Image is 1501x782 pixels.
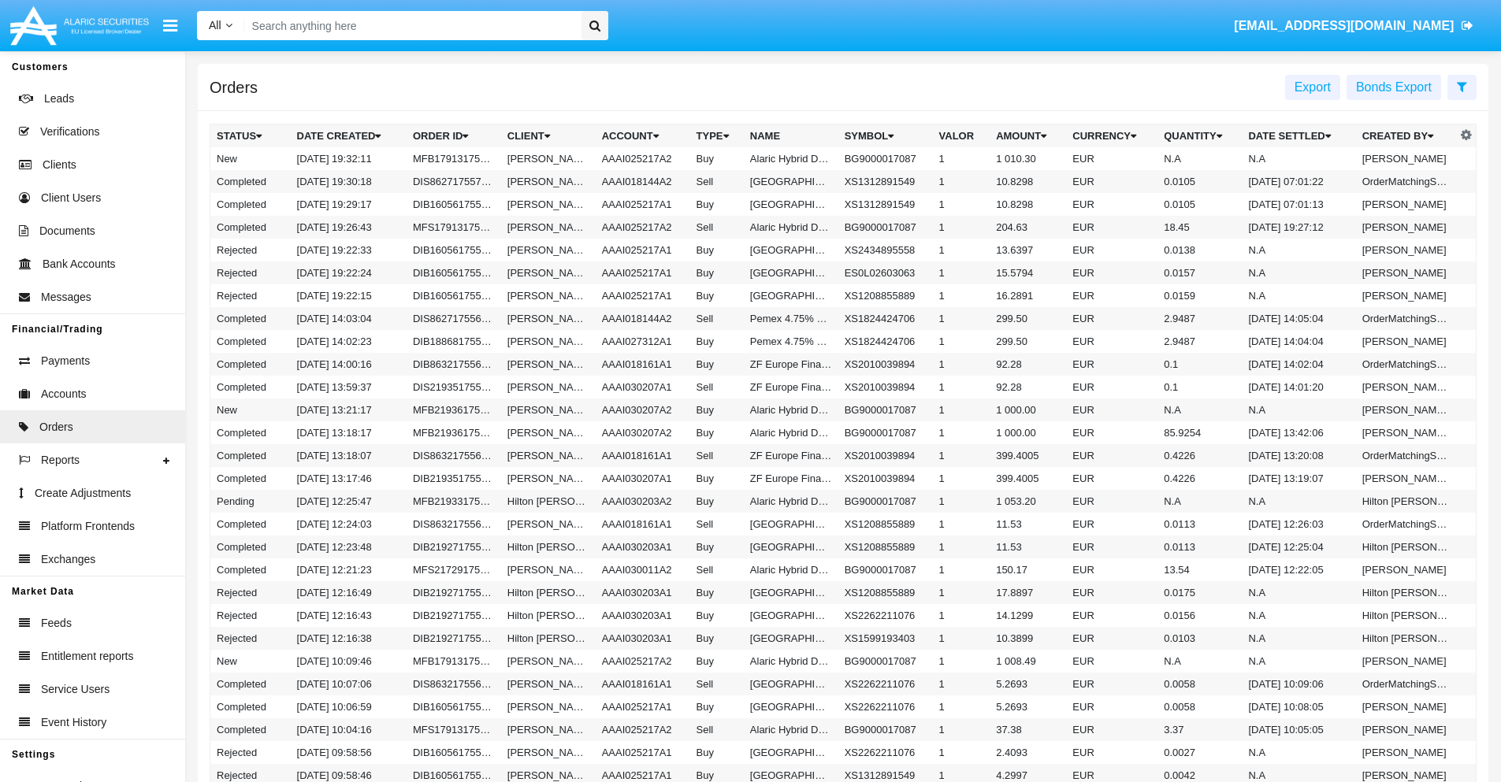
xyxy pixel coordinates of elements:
[1242,147,1355,170] td: N.A
[744,536,838,558] td: [GEOGRAPHIC_DATA] - [DATE]
[291,124,407,148] th: Date Created
[210,239,291,261] td: Rejected
[933,444,990,467] td: 1
[1066,193,1157,216] td: EUR
[690,170,744,193] td: Sell
[1242,467,1355,490] td: [DATE] 13:19:07
[990,490,1066,513] td: 1 053.20
[291,421,407,444] td: [DATE] 13:18:17
[407,261,501,284] td: DIB160561755717744610
[407,536,501,558] td: DIB219271755692628024
[1066,513,1157,536] td: EUR
[1242,353,1355,376] td: [DATE] 14:02:04
[990,444,1066,467] td: 399.4005
[1242,284,1355,307] td: N.A
[41,190,101,206] span: Client Users
[407,216,501,239] td: MFS179131755718003240
[596,398,690,421] td: AAAI030207A2
[501,558,596,581] td: [PERSON_NAME]
[407,330,501,353] td: DIB188681755698543542
[596,307,690,330] td: AAAI018144A2
[1066,536,1157,558] td: EUR
[1157,193,1242,216] td: 0.0105
[838,467,933,490] td: XS2010039894
[407,193,501,216] td: DIB160561755718157886
[596,421,690,444] td: AAAI030207A2
[291,490,407,513] td: [DATE] 12:25:47
[210,216,291,239] td: Completed
[690,216,744,239] td: Sell
[407,284,501,307] td: DIB160561755717735194
[244,11,576,40] input: Search
[990,170,1066,193] td: 10.8298
[501,490,596,513] td: Hilton [PERSON_NAME]
[197,17,244,34] a: All
[690,398,744,421] td: Buy
[501,147,596,170] td: [PERSON_NAME]
[1242,398,1355,421] td: N.A
[407,558,501,581] td: MFS217291755692483554
[210,467,291,490] td: Completed
[35,485,131,502] span: Create Adjustments
[1356,490,1457,513] td: Hilton [PERSON_NAME]
[1227,4,1481,48] a: [EMAIL_ADDRESS][DOMAIN_NAME]
[1066,124,1157,148] th: Currency
[291,170,407,193] td: [DATE] 19:30:18
[933,467,990,490] td: 1
[1356,216,1457,239] td: [PERSON_NAME]
[596,170,690,193] td: AAAI018144A2
[990,307,1066,330] td: 299.50
[838,444,933,467] td: XS2010039894
[1242,536,1355,558] td: [DATE] 12:25:04
[41,615,72,632] span: Feeds
[690,513,744,536] td: Sell
[1066,376,1157,398] td: EUR
[407,353,501,376] td: DIB86321755698416225
[990,261,1066,284] td: 15.5794
[690,490,744,513] td: Buy
[41,386,87,402] span: Accounts
[596,239,690,261] td: AAAI025217A1
[933,330,990,353] td: 1
[1157,421,1242,444] td: 85.9254
[210,261,291,284] td: Rejected
[291,284,407,307] td: [DATE] 19:22:15
[1347,75,1441,100] button: Bonds Export
[291,261,407,284] td: [DATE] 19:22:24
[838,376,933,398] td: XS2010039894
[291,444,407,467] td: [DATE] 13:18:07
[690,193,744,216] td: Buy
[407,147,501,170] td: MFB179131755718331947
[501,513,596,536] td: [PERSON_NAME]
[744,398,838,421] td: Alaric Hybrid Deposit Fund
[838,353,933,376] td: XS2010039894
[1157,261,1242,284] td: 0.0157
[596,193,690,216] td: AAAI025217A1
[1242,376,1355,398] td: [DATE] 14:01:20
[690,330,744,353] td: Buy
[43,157,76,173] span: Clients
[210,421,291,444] td: Completed
[210,147,291,170] td: New
[596,261,690,284] td: AAAI025217A1
[838,124,933,148] th: Symbol
[1356,513,1457,536] td: OrderMatchingService
[1356,467,1457,490] td: [PERSON_NAME][DEMOGRAPHIC_DATA]
[291,398,407,421] td: [DATE] 13:21:17
[210,170,291,193] td: Completed
[1242,239,1355,261] td: N.A
[744,330,838,353] td: Pemex 4.75% 2029
[1356,193,1457,216] td: [PERSON_NAME]
[210,307,291,330] td: Completed
[596,353,690,376] td: AAAI018161A1
[744,444,838,467] td: ZF Europe Finance B.V. 3% 2029
[1285,75,1340,100] button: Export
[1242,513,1355,536] td: [DATE] 12:26:03
[1356,124,1457,148] th: Created By
[1157,398,1242,421] td: N.A
[1157,376,1242,398] td: 0.1
[210,81,258,94] h5: Orders
[210,513,291,536] td: Completed
[1356,261,1457,284] td: [PERSON_NAME]
[1066,147,1157,170] td: EUR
